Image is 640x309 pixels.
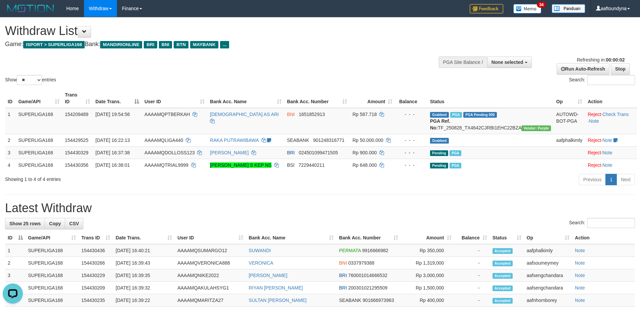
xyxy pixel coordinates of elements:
td: SUPERLIGA168 [15,146,62,159]
span: Marked by aafsengchandara [450,150,461,156]
td: 154430436 [79,244,113,257]
strong: 00:00:02 [606,57,625,63]
td: 1 [5,244,26,257]
b: PGA Ref. No: [430,118,450,130]
td: Rp 3,000,000 [401,269,454,282]
th: Bank Acc. Name: activate to sort column ascending [246,232,336,244]
span: BNI [159,41,172,48]
td: · [585,159,637,171]
div: - - - [398,111,425,118]
span: Rp 648.000 [352,162,377,168]
a: Note [575,298,585,303]
th: ID [5,89,15,108]
th: Game/API: activate to sort column ascending [26,232,79,244]
td: aafphalkimly [524,244,572,257]
img: panduan.png [552,4,585,13]
span: 154430356 [65,162,88,168]
span: Refreshing in: [577,57,625,63]
td: 3 [5,146,15,159]
span: [DATE] 16:38:01 [95,162,130,168]
td: - [454,257,490,269]
td: aafsengchandara [524,282,572,294]
span: BTN [174,41,188,48]
td: AAAAMQVERONICA888 [175,257,246,269]
td: aafsoumeymey [524,257,572,269]
button: Open LiveChat chat widget [3,3,23,23]
a: Copy [45,218,65,229]
span: Copy 200301021295509 to clipboard [348,285,388,291]
td: - [454,269,490,282]
a: 1 [605,174,617,185]
span: ISPORT > SUPERLIGA168 [23,41,85,48]
span: Copy 7229440211 to clipboard [298,162,325,168]
label: Search: [569,75,635,85]
span: PERMATA [339,248,361,253]
input: Search: [587,75,635,85]
span: [DATE] 19:54:56 [95,112,130,117]
th: ID: activate to sort column descending [5,232,26,244]
span: BSI [287,162,295,168]
span: Copy 9916666982 to clipboard [362,248,388,253]
th: Op: activate to sort column ascending [554,89,585,108]
td: - [454,244,490,257]
td: - [454,282,490,294]
td: SUPERLIGA168 [26,257,79,269]
span: Accepted [493,261,513,266]
img: Feedback.jpg [470,4,503,13]
a: Check Trans [602,112,629,117]
a: Stop [611,63,630,75]
span: Grabbed [430,138,449,144]
img: MOTION_logo.png [5,3,56,13]
th: Status: activate to sort column ascending [490,232,524,244]
a: Previous [579,174,606,185]
a: Note [575,285,585,291]
a: RAKA PUTRAWIBAWA [210,138,259,143]
th: Op: activate to sort column ascending [524,232,572,244]
a: Run Auto-Refresh [557,63,609,75]
td: aafphalkimly [554,134,585,146]
span: MAYBANK [190,41,218,48]
th: User ID: activate to sort column ascending [175,232,246,244]
span: AAAAMQLIGA440 [144,138,183,143]
th: Bank Acc. Name: activate to sort column ascending [207,89,284,108]
span: Copy 024501099471505 to clipboard [299,150,338,155]
span: Copy 901248316771 to clipboard [313,138,344,143]
span: 154430329 [65,150,88,155]
th: Trans ID: activate to sort column ascending [79,232,113,244]
span: Accepted [493,298,513,304]
a: Note [575,273,585,278]
a: Note [602,162,612,168]
th: User ID: activate to sort column ascending [142,89,207,108]
td: SUPERLIGA168 [15,134,62,146]
a: Note [589,118,599,124]
td: SUPERLIGA168 [15,108,62,134]
span: Rp 50.000.000 [352,138,383,143]
td: 4 [5,159,15,171]
th: Date Trans.: activate to sort column descending [93,89,142,108]
a: RIYAN [PERSON_NAME] [249,285,303,291]
th: Action [572,232,635,244]
span: Grabbed [430,112,449,118]
span: MANDIRIONLINE [100,41,142,48]
span: Copy 0337979388 to clipboard [348,260,375,266]
td: Rp 1,319,000 [401,257,454,269]
span: Marked by aafsoumeymey [450,163,461,168]
td: · [585,146,637,159]
th: Balance [395,89,427,108]
span: AAAAMQDOLLOSS123 [144,150,195,155]
span: BRI [287,150,295,155]
td: Rp 1,500,000 [401,282,454,294]
span: Accepted [493,273,513,279]
span: BNI [287,112,295,117]
span: Rp 587.718 [352,112,377,117]
span: None selected [492,60,523,65]
a: Show 25 rows [5,218,45,229]
th: Bank Acc. Number: activate to sort column ascending [284,89,350,108]
a: Note [602,138,612,143]
span: Accepted [493,248,513,254]
a: [PERSON_NAME] [249,273,287,278]
td: AAAAMQNIKE2022 [175,269,246,282]
th: Bank Acc. Number: activate to sort column ascending [336,232,401,244]
a: [DEMOGRAPHIC_DATA] AS ARI [210,112,279,117]
td: 2 [5,134,15,146]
